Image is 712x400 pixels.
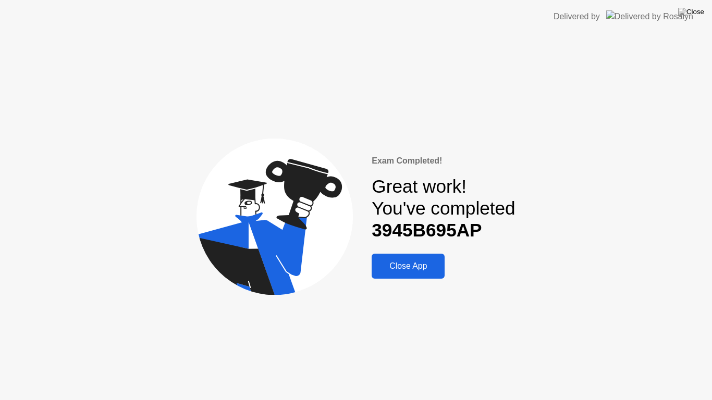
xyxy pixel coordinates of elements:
button: Close App [372,254,445,279]
div: Great work! You've completed [372,176,515,242]
img: Close [678,8,704,16]
img: Delivered by Rosalyn [606,10,693,22]
div: Exam Completed! [372,155,515,167]
div: Delivered by [554,10,600,23]
b: 3945B695AP [372,220,482,240]
div: Close App [375,261,441,271]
